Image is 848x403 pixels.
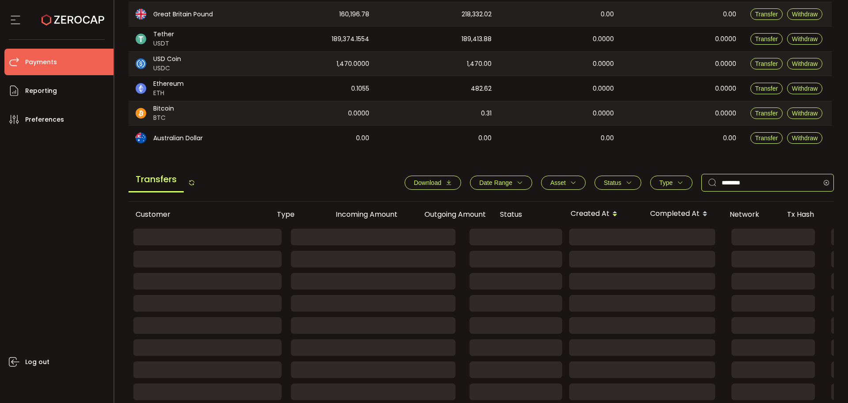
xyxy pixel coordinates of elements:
span: Transfer [755,85,778,92]
span: Asset [550,179,566,186]
span: Log out [25,356,49,368]
span: 0.0000 [593,108,614,119]
button: Date Range [470,176,532,190]
span: Bitcoin [153,104,174,113]
span: Withdraw [792,11,818,18]
span: 0.0000 [715,84,736,94]
span: 218,332.02 [462,9,492,19]
span: 1,470.00 [467,59,492,69]
div: Completed At [643,207,723,222]
span: Withdraw [792,110,818,117]
span: Transfer [755,134,778,142]
button: Download [405,176,461,190]
span: Great Britain Pound [153,10,213,19]
span: 0.0000 [715,34,736,44]
span: Withdraw [792,134,818,142]
div: Type [270,209,316,219]
span: 0.00 [478,133,492,143]
span: 0.0000 [593,84,614,94]
img: usdc_portfolio.svg [136,58,146,69]
iframe: Chat Widget [745,307,848,403]
span: Transfer [755,11,778,18]
span: 0.00 [723,133,736,143]
img: usdt_portfolio.svg [136,34,146,44]
span: 0.0000 [593,59,614,69]
span: Transfer [755,35,778,42]
span: 0.31 [481,108,492,119]
span: Download [414,179,441,186]
div: Outgoing Amount [405,209,493,219]
span: Ethereum [153,79,184,88]
span: USD Coin [153,54,181,64]
button: Withdraw [787,33,822,45]
span: Reporting [25,84,57,97]
button: Transfer [750,33,783,45]
button: Transfer [750,107,783,119]
span: 0.0000 [593,34,614,44]
span: Transfer [755,110,778,117]
span: Withdraw [792,85,818,92]
span: 0.00 [601,9,614,19]
span: 0.0000 [348,108,369,119]
img: gbp_portfolio.svg [136,9,146,19]
button: Type [650,176,693,190]
button: Transfer [750,132,783,144]
span: USDT [153,39,174,48]
button: Transfer [750,58,783,69]
button: Transfer [750,83,783,94]
span: Transfer [755,60,778,67]
span: Status [604,179,621,186]
div: Status [493,209,564,219]
span: 0.00 [601,133,614,143]
button: Withdraw [787,8,822,20]
span: Transfers [129,167,184,192]
span: Preferences [25,113,64,126]
span: 482.62 [471,84,492,94]
button: Status [594,176,641,190]
button: Asset [541,176,586,190]
span: 0.00 [356,133,369,143]
img: aud_portfolio.svg [136,133,146,143]
span: Tether [153,30,174,39]
span: Date Range [479,179,512,186]
span: Payments [25,56,57,69]
div: Network [723,209,780,219]
button: Withdraw [787,132,822,144]
span: Australian Dollar [153,134,203,143]
span: 0.0000 [715,108,736,119]
button: Withdraw [787,83,822,94]
span: Withdraw [792,35,818,42]
img: btc_portfolio.svg [136,108,146,119]
button: Withdraw [787,107,822,119]
div: Customer [129,209,270,219]
span: Withdraw [792,60,818,67]
span: 1,470.0000 [337,59,369,69]
button: Withdraw [787,58,822,69]
span: USDC [153,64,181,73]
img: eth_portfolio.svg [136,83,146,94]
span: 189,413.88 [462,34,492,44]
span: ETH [153,88,184,98]
span: 0.00 [723,9,736,19]
span: 0.1055 [351,84,369,94]
span: BTC [153,113,174,123]
span: 0.0000 [715,59,736,69]
span: 160,196.78 [339,9,369,19]
button: Transfer [750,8,783,20]
div: Created At [564,207,643,222]
div: Incoming Amount [316,209,405,219]
span: Type [659,179,673,186]
span: 189,374.1554 [332,34,369,44]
